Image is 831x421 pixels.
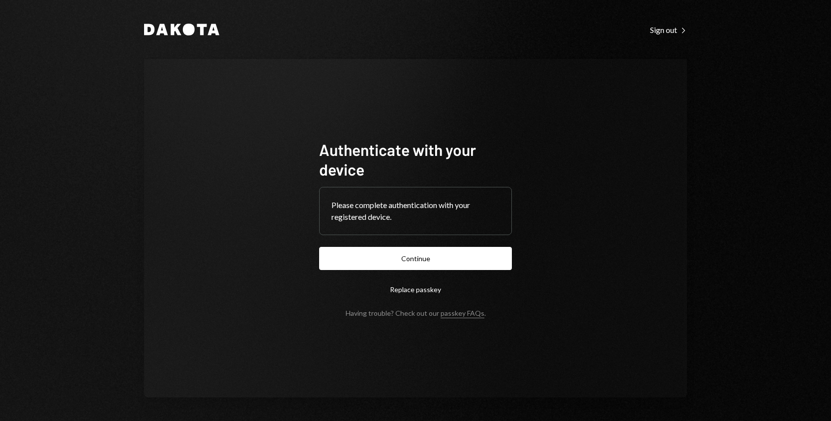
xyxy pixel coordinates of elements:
[331,199,500,223] div: Please complete authentication with your registered device.
[346,309,486,317] div: Having trouble? Check out our .
[319,247,512,270] button: Continue
[650,25,687,35] div: Sign out
[650,24,687,35] a: Sign out
[319,140,512,179] h1: Authenticate with your device
[441,309,484,318] a: passkey FAQs
[319,278,512,301] button: Replace passkey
